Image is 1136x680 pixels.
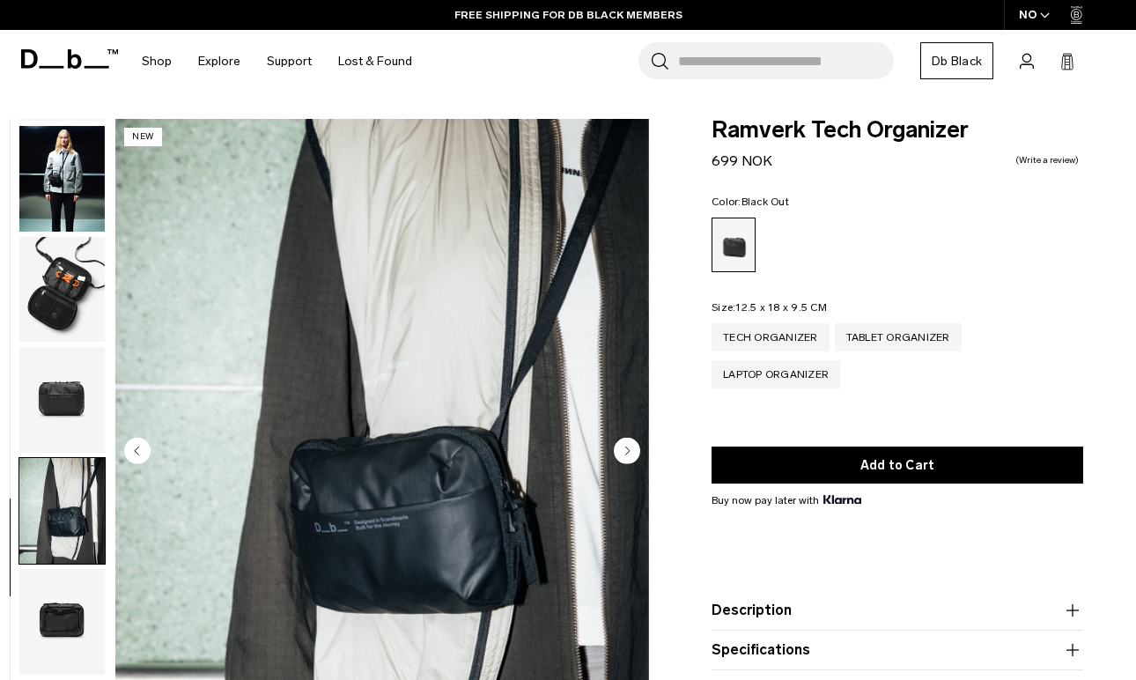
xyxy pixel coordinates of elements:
button: Ramverk Tech Organizer Black Out [18,346,106,454]
img: Ramverk Tech Organizer Black Out [19,347,105,453]
span: 699 NOK [712,152,772,169]
button: Ramverk Tech Organizer Black Out [18,457,106,565]
button: Add to Cart [712,447,1083,484]
span: Black Out [741,196,789,208]
p: New [124,128,162,146]
a: Laptop Organizer [712,360,840,388]
a: Black Out [712,218,756,272]
button: Specifications [712,639,1083,661]
a: Support [267,30,312,92]
span: 12.5 x 18 x 9.5 CM [735,301,827,314]
button: Ramverk Tech Organizer Black Out [18,125,106,233]
a: FREE SHIPPING FOR DB BLACK MEMBERS [454,7,682,23]
button: Next slide [614,437,640,467]
a: Shop [142,30,172,92]
button: Description [712,600,1083,621]
legend: Color: [712,196,789,207]
img: Ramverk Tech Organizer Black Out [19,458,105,564]
a: Tablet Organizer [835,323,962,351]
a: Db Black [920,42,993,79]
img: Ramverk Tech Organizer Black Out [19,237,105,343]
a: Write a review [1015,156,1079,165]
button: Ramverk Tech Organizer Black Out [18,568,106,676]
a: Explore [198,30,240,92]
img: Ramverk Tech Organizer Black Out [19,569,105,675]
a: Tech Organizer [712,323,830,351]
span: Buy now pay later with [712,492,861,508]
button: Previous slide [124,437,151,467]
legend: Size: [712,302,827,313]
img: {"height" => 20, "alt" => "Klarna"} [823,495,861,504]
button: Ramverk Tech Organizer Black Out [18,236,106,344]
nav: Main Navigation [129,30,425,92]
span: Ramverk Tech Organizer [712,119,1083,142]
img: Ramverk Tech Organizer Black Out [19,126,105,232]
a: Lost & Found [338,30,412,92]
